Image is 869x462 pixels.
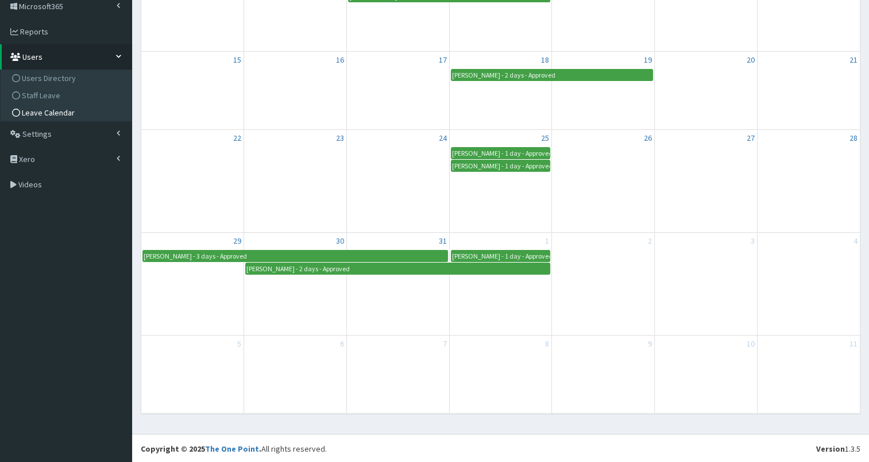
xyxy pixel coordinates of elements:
[441,336,449,352] a: January 7, 2026
[231,52,244,68] a: December 15, 2025
[244,51,347,129] td: December 16, 2025
[642,52,654,68] a: December 19, 2025
[246,263,350,274] div: [PERSON_NAME] - 2 days - Approved
[744,336,757,352] a: January 10, 2026
[141,335,244,413] td: January 5, 2026
[451,160,551,172] a: [PERSON_NAME] - 1 day - Approved
[3,87,132,104] a: Staff Leave
[346,335,449,413] td: January 7, 2026
[552,335,655,413] td: January 9, 2026
[235,336,244,352] a: January 5, 2026
[655,233,758,336] td: January 3, 2026
[22,107,75,118] span: Leave Calendar
[543,336,551,352] a: January 8, 2026
[231,130,244,146] a: December 22, 2025
[231,233,244,249] a: December 29, 2025
[205,444,259,454] a: The One Point
[451,69,653,81] a: [PERSON_NAME] - 2 days - Approved
[20,26,48,37] span: Reports
[22,73,76,83] span: Users Directory
[244,335,347,413] td: January 6, 2026
[437,52,449,68] a: December 17, 2025
[437,233,449,249] a: December 31, 2025
[744,52,757,68] a: December 20, 2025
[449,130,552,233] td: December 25, 2025
[449,233,552,336] td: January 1, 2026
[655,130,758,233] td: December 27, 2025
[22,129,52,139] span: Settings
[816,443,860,455] div: 1.3.5
[141,130,244,233] td: December 22, 2025
[141,51,244,129] td: December 15, 2025
[451,70,556,80] div: [PERSON_NAME] - 2 days - Approved
[22,52,43,62] span: Users
[646,336,654,352] a: January 9, 2026
[346,233,449,336] td: December 31, 2025
[244,233,347,336] td: December 30, 2025
[816,444,845,454] b: Version
[334,52,346,68] a: December 16, 2025
[142,250,448,262] a: [PERSON_NAME] - 3 days - Approved
[757,51,860,129] td: December 21, 2025
[642,130,654,146] a: December 26, 2025
[143,251,248,261] div: [PERSON_NAME] - 3 days - Approved
[539,130,551,146] a: December 25, 2025
[449,335,552,413] td: January 8, 2026
[757,233,860,336] td: January 4, 2026
[19,1,63,11] span: Microsoft365
[338,336,346,352] a: January 6, 2026
[851,233,860,249] a: January 4, 2026
[539,52,551,68] a: December 18, 2025
[346,51,449,129] td: December 17, 2025
[847,52,860,68] a: December 21, 2025
[334,130,346,146] a: December 23, 2025
[141,444,261,454] strong: Copyright © 2025 .
[655,51,758,129] td: December 20, 2025
[18,179,42,190] span: Videos
[244,130,347,233] td: December 23, 2025
[3,104,132,121] a: Leave Calendar
[757,130,860,233] td: December 28, 2025
[655,335,758,413] td: January 10, 2026
[552,51,655,129] td: December 19, 2025
[847,336,860,352] a: January 11, 2026
[646,233,654,249] a: January 2, 2026
[437,130,449,146] a: December 24, 2025
[3,70,132,87] a: Users Directory
[451,251,550,261] div: [PERSON_NAME] - 1 day - Approved
[449,51,552,129] td: December 18, 2025
[552,130,655,233] td: December 26, 2025
[451,147,551,159] a: [PERSON_NAME] - 1 day - Approved
[346,130,449,233] td: December 24, 2025
[334,233,346,249] a: December 30, 2025
[245,263,550,275] a: [PERSON_NAME] - 2 days - Approved
[543,233,551,249] a: January 1, 2026
[141,233,244,336] td: December 29, 2025
[847,130,860,146] a: December 28, 2025
[757,335,860,413] td: January 11, 2026
[451,250,551,262] a: [PERSON_NAME] - 1 day - Approved
[19,154,35,164] span: Xero
[552,233,655,336] td: January 2, 2026
[451,148,550,159] div: [PERSON_NAME] - 1 day - Approved
[748,233,757,249] a: January 3, 2026
[22,90,60,101] span: Staff Leave
[451,160,550,171] div: [PERSON_NAME] - 1 day - Approved
[744,130,757,146] a: December 27, 2025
